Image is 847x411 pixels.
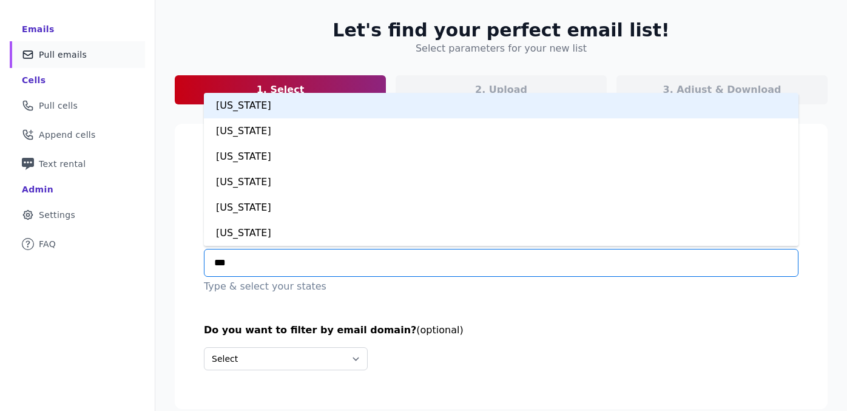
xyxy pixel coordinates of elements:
p: 3. Adjust & Download [663,83,781,97]
p: 1. Select [257,83,305,97]
a: FAQ [10,231,145,257]
a: Settings [10,202,145,228]
a: 1. Select [175,75,386,104]
p: Type & select your states [204,279,798,294]
a: Text rental [10,151,145,177]
div: [US_STATE] [204,144,798,169]
div: [US_STATE] [204,118,798,144]
span: FAQ [39,238,56,250]
span: Settings [39,209,75,221]
h4: Select parameters for your new list [416,41,587,56]
span: Do you want to filter by email domain? [204,324,416,336]
div: [US_STATE] [204,169,798,195]
div: [US_STATE] [204,93,798,118]
div: [US_STATE] [204,195,798,220]
div: Admin [22,183,53,195]
span: (optional) [416,324,463,336]
a: Pull cells [10,92,145,119]
p: 2. Upload [475,83,527,97]
div: Emails [22,23,55,35]
span: Pull emails [39,49,87,61]
div: [US_STATE] [204,220,798,246]
a: Pull emails [10,41,145,68]
div: Cells [22,74,46,86]
h2: Let's find your perfect email list! [332,19,669,41]
span: Pull cells [39,100,78,112]
span: Text rental [39,158,86,170]
span: Append cells [39,129,96,141]
a: Append cells [10,121,145,148]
